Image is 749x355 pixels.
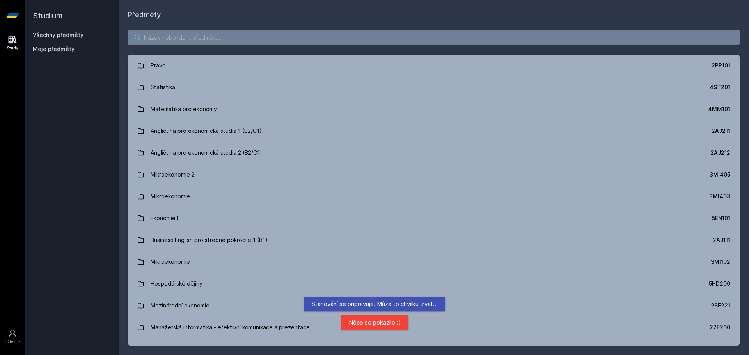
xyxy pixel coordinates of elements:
div: 3MI102 [711,258,730,266]
a: Study [2,31,23,55]
div: 2AJ111 [713,236,730,244]
a: Mikroekonomie 2 3MI405 [128,164,740,185]
div: 5HD200 [709,280,730,288]
div: Hospodářské dějiny [151,276,202,291]
div: 3MI403 [709,193,730,200]
div: 2SE221 [711,302,730,309]
a: Mikroekonomie 3MI403 [128,185,740,207]
a: Angličtina pro ekonomická studia 1 (B2/C1) 2AJ211 [128,120,740,142]
div: Něco se pokazilo :( [341,315,408,330]
a: Uživatel [2,325,23,349]
div: Manažerská informatika - efektivní komunikace a prezentace [151,320,310,335]
div: Angličtina pro ekonomická studia 1 (B2/C1) [151,123,262,139]
div: Uživatel [4,339,21,345]
div: Angličtina pro ekonomická studia 2 (B2/C1) [151,145,262,161]
div: Statistika [151,79,175,95]
div: Business English pro středně pokročilé 1 (B1) [151,232,268,248]
div: 2PR101 [712,62,730,69]
a: Statistika 4ST201 [128,76,740,98]
div: 22F200 [710,323,730,331]
div: 1FU201 [712,345,730,353]
div: Právo [151,58,166,73]
div: Ekonomie I. [151,210,180,226]
div: Study [7,45,18,51]
div: Matematika pro ekonomy [151,101,217,117]
div: Mikroekonomie 2 [151,167,195,182]
span: Moje předměty [33,45,75,53]
a: Business English pro středně pokročilé 1 (B1) 2AJ111 [128,229,740,251]
a: Právo 2PR101 [128,55,740,76]
a: Matematika pro ekonomy 4MM101 [128,98,740,120]
div: 5EN101 [712,214,730,222]
a: Manažerská informatika - efektivní komunikace a prezentace 22F200 [128,316,740,338]
div: Mikroekonomie I [151,254,193,270]
div: Mezinárodní ekonomie [151,298,209,313]
a: Mikroekonomie I 3MI102 [128,251,740,273]
h1: Předměty [128,9,740,20]
div: 3MI405 [710,171,730,178]
a: Hospodářské dějiny 5HD200 [128,273,740,295]
a: Mezinárodní ekonomie 2SE221 [128,295,740,316]
a: Ekonomie I. 5EN101 [128,207,740,229]
div: 4ST201 [710,83,730,91]
div: Stahování se připravuje. Může to chvilku trvat… [304,297,445,311]
div: Mikroekonomie [151,189,190,204]
a: Angličtina pro ekonomická studia 2 (B2/C1) 2AJ212 [128,142,740,164]
div: 2AJ212 [710,149,730,157]
a: Všechny předměty [33,32,83,38]
input: Název nebo ident předmětu… [128,30,740,45]
div: 4MM101 [708,105,730,113]
div: 2AJ211 [712,127,730,135]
